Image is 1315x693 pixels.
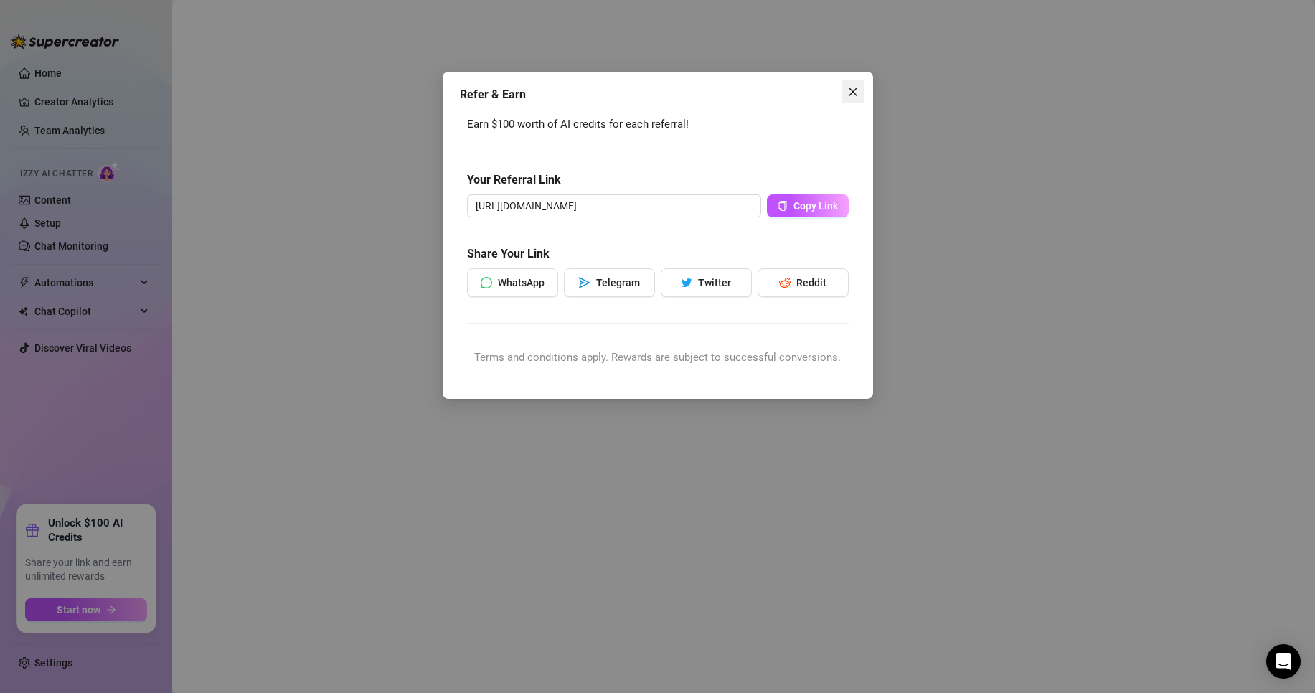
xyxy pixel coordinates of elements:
[467,245,849,263] h5: Share Your Link
[579,277,590,288] span: send
[793,200,838,212] span: Copy Link
[842,80,864,103] button: Close
[498,277,545,288] span: WhatsApp
[596,277,640,288] span: Telegram
[842,86,864,98] span: Close
[564,268,655,297] button: sendTelegram
[767,194,849,217] button: Copy Link
[481,277,492,288] span: message
[467,268,558,297] button: messageWhatsApp
[467,171,849,189] h5: Your Referral Link
[1266,644,1301,679] div: Open Intercom Messenger
[467,349,849,367] div: Terms and conditions apply. Rewards are subject to successful conversions.
[698,277,731,288] span: Twitter
[460,86,856,103] div: Refer & Earn
[796,277,826,288] span: Reddit
[661,268,752,297] button: twitterTwitter
[847,86,859,98] span: close
[467,116,849,133] div: Earn $100 worth of AI credits for each referral!
[779,277,791,288] span: reddit
[681,277,692,288] span: twitter
[778,201,788,211] span: copy
[758,268,849,297] button: redditReddit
